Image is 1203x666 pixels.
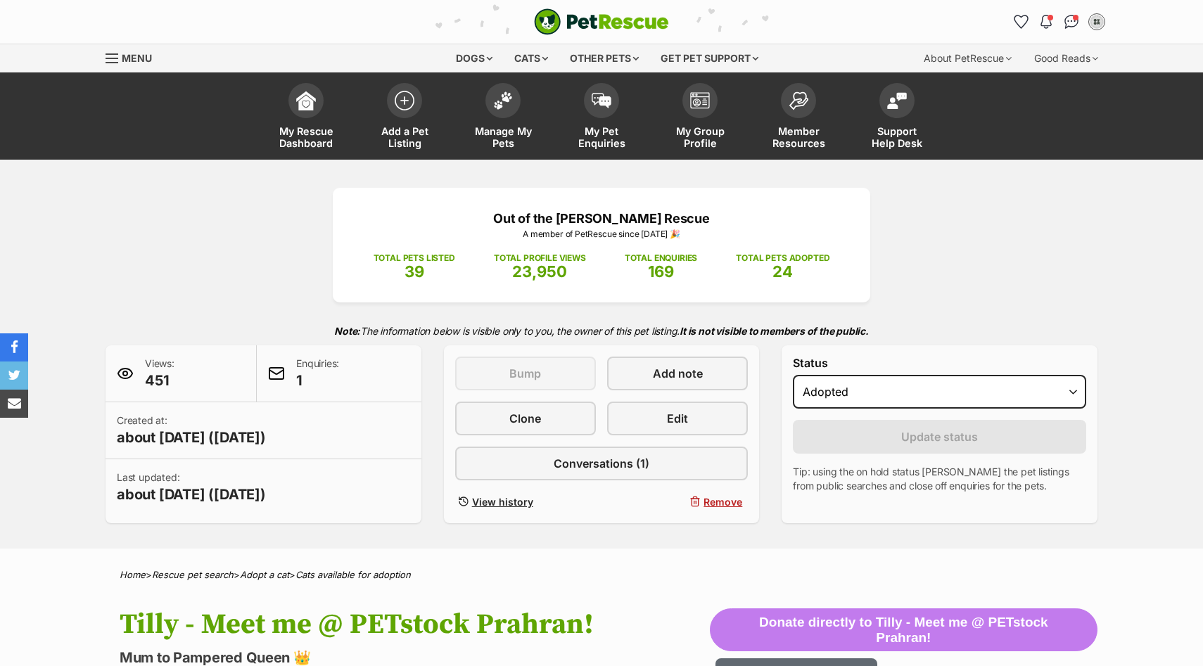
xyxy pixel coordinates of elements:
span: Clone [509,410,541,427]
span: about [DATE] ([DATE]) [117,485,266,504]
button: Donate directly to Tilly - Meet me @ PETstock Prahran! [710,608,1097,652]
span: 23,950 [512,262,567,281]
span: View history [472,494,533,509]
p: TOTAL PETS LISTED [374,252,455,264]
img: logo-cat-932fe2b9b8326f06289b0f2fb663e598f794de774fb13d1741a6617ecf9a85b4.svg [534,8,669,35]
img: chat-41dd97257d64d25036548639549fe6c8038ab92f7586957e7f3b1b290dea8141.svg [1064,15,1079,29]
span: Add a Pet Listing [373,125,436,149]
a: Member Resources [749,76,848,160]
span: Member Resources [767,125,830,149]
a: Add note [607,357,748,390]
button: Bump [455,357,596,390]
a: My Rescue Dashboard [257,76,355,160]
label: Status [793,357,1086,369]
a: Support Help Desk [848,76,946,160]
p: Tip: using the on hold status [PERSON_NAME] the pet listings from public searches and close off e... [793,465,1086,493]
img: add-pet-listing-icon-0afa8454b4691262ce3f59096e99ab1cd57d4a30225e0717b998d2c9b9846f56.svg [395,91,414,110]
div: Dogs [446,44,502,72]
div: Get pet support [651,44,768,72]
span: Add note [653,365,703,382]
img: dashboard-icon-eb2f2d2d3e046f16d808141f083e7271f6b2e854fb5c12c21221c1fb7104beca.svg [296,91,316,110]
p: TOTAL PETS ADOPTED [736,252,829,264]
a: Manage My Pets [454,76,552,160]
a: Cats available for adoption [295,569,411,580]
button: Notifications [1035,11,1057,33]
p: Last updated: [117,470,266,504]
strong: It is not visible to members of the public. [680,325,869,337]
p: A member of PetRescue since [DATE] 🎉 [354,228,849,241]
span: My Group Profile [668,125,732,149]
a: Favourites [1010,11,1032,33]
span: Support Help Desk [865,125,929,149]
p: Out of the [PERSON_NAME] Rescue [354,209,849,228]
span: Bump [509,365,541,382]
a: View history [455,492,596,512]
a: My Pet Enquiries [552,76,651,160]
a: Menu [106,44,162,70]
a: PetRescue [534,8,669,35]
img: help-desk-icon-fdf02630f3aa405de69fd3d07c3f3aa587a6932b1a1747fa1d2bba05be0121f9.svg [887,92,907,109]
a: Rescue pet search [152,569,234,580]
img: manage-my-pets-icon-02211641906a0b7f246fdf0571729dbe1e7629f14944591b6c1af311fb30b64b.svg [493,91,513,110]
img: group-profile-icon-3fa3cf56718a62981997c0bc7e787c4b2cf8bcc04b72c1350f741eb67cf2f40e.svg [690,92,710,109]
p: Enquiries: [296,357,339,390]
span: 169 [648,262,674,281]
p: TOTAL ENQUIRIES [625,252,697,264]
span: Edit [667,410,688,427]
span: Manage My Pets [471,125,535,149]
a: Conversations (1) [455,447,749,480]
div: Other pets [560,44,649,72]
a: Adopt a cat [240,569,289,580]
ul: Account quick links [1010,11,1108,33]
button: Update status [793,420,1086,454]
a: Conversations [1060,11,1083,33]
div: Good Reads [1024,44,1108,72]
p: Created at: [117,414,266,447]
span: Conversations (1) [554,455,649,472]
button: Remove [607,492,748,512]
h1: Tilly - Meet me @ PETstock Prahran! [120,608,710,641]
div: Cats [504,44,558,72]
a: Add a Pet Listing [355,76,454,160]
img: pet-enquiries-icon-7e3ad2cf08bfb03b45e93fb7055b45f3efa6380592205ae92323e6603595dc1f.svg [592,93,611,108]
strong: Note: [334,325,360,337]
span: 39 [405,262,424,281]
img: notifications-46538b983faf8c2785f20acdc204bb7945ddae34d4c08c2a6579f10ce5e182be.svg [1040,15,1052,29]
span: 24 [772,262,793,281]
span: Update status [901,428,978,445]
span: Menu [122,52,152,64]
a: Clone [455,402,596,435]
span: 1 [296,371,339,390]
a: Edit [607,402,748,435]
img: member-resources-icon-8e73f808a243e03378d46382f2149f9095a855e16c252ad45f914b54edf8863c.svg [789,91,808,110]
p: The information below is visible only to you, the owner of this pet listing. [106,316,1097,345]
img: Out of the Woods Rescue profile pic [1090,15,1104,29]
a: My Group Profile [651,76,749,160]
span: My Pet Enquiries [570,125,633,149]
a: Home [120,569,146,580]
p: TOTAL PROFILE VIEWS [494,252,586,264]
span: My Rescue Dashboard [274,125,338,149]
div: About PetRescue [914,44,1021,72]
span: Remove [704,494,742,509]
button: My account [1086,11,1108,33]
span: about [DATE] ([DATE]) [117,428,266,447]
p: Views: [145,357,174,390]
div: > > > [84,570,1119,580]
span: 451 [145,371,174,390]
